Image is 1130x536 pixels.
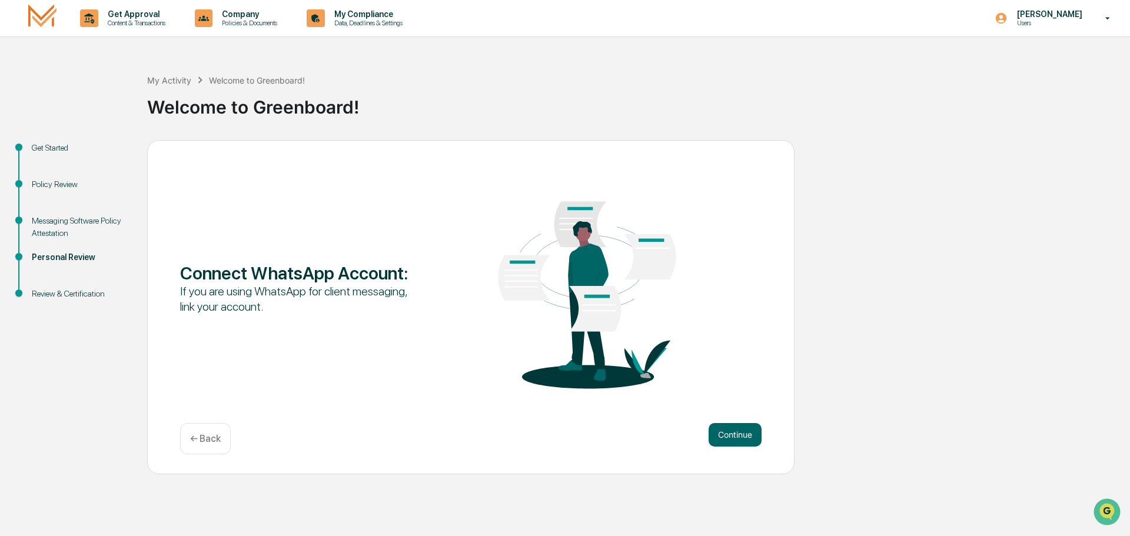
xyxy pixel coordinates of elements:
p: How can we help? [12,25,214,44]
a: 🔎Data Lookup [7,166,79,187]
p: [PERSON_NAME] [1008,9,1088,19]
p: Users [1008,19,1088,27]
div: 🔎 [12,172,21,181]
p: Data, Deadlines & Settings [325,19,408,27]
div: 🗄️ [85,149,95,159]
span: Pylon [117,199,142,208]
button: Start new chat [200,94,214,108]
div: Get Started [32,142,128,154]
div: Review & Certification [32,288,128,300]
span: Data Lookup [24,171,74,182]
span: Preclearance [24,148,76,160]
div: We're available if you need us! [40,102,149,111]
div: 🖐️ [12,149,21,159]
p: Content & Transactions [98,19,171,27]
p: Policies & Documents [212,19,283,27]
div: Personal Review [32,251,128,264]
a: Powered byPylon [83,199,142,208]
div: Policy Review [32,178,128,191]
a: 🗄️Attestations [81,144,151,165]
p: ← Back [190,433,221,444]
div: If you are using WhatsApp for client messaging, link your account. [180,284,413,314]
div: Welcome to Greenboard! [209,75,305,85]
a: 🖐️Preclearance [7,144,81,165]
span: Attestations [97,148,146,160]
button: Continue [709,423,762,447]
p: Get Approval [98,9,171,19]
div: Messaging Software Policy Attestation [32,215,128,239]
div: My Activity [147,75,191,85]
div: Welcome to Greenboard! [147,87,1124,118]
div: Start new chat [40,90,193,102]
p: My Compliance [325,9,408,19]
img: 1746055101610-c473b297-6a78-478c-a979-82029cc54cd1 [12,90,33,111]
img: Connect WhatsApp Account [471,166,703,408]
p: Company [212,9,283,19]
img: logo [28,4,56,32]
iframe: Open customer support [1092,497,1124,529]
div: Connect WhatsApp Account : [180,262,413,284]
